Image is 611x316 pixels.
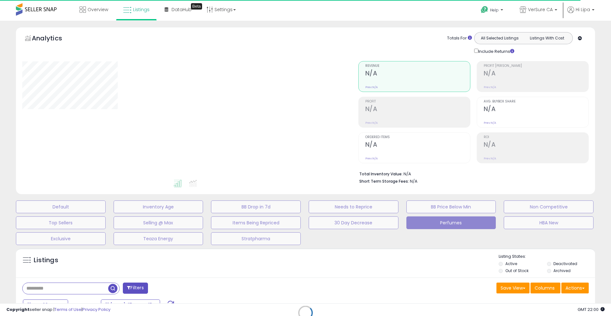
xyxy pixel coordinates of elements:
[528,6,553,13] span: VerSure CA
[359,170,584,177] li: N/A
[484,157,496,160] small: Prev: N/A
[447,35,472,41] div: Totals For
[523,34,571,42] button: Listings With Cost
[114,232,203,245] button: Teaza Energy
[504,216,593,229] button: HBA New
[484,70,588,78] h2: N/A
[309,216,398,229] button: 30 Day Decrease
[365,64,470,68] span: Revenue
[365,105,470,114] h2: N/A
[406,216,496,229] button: Perfumes
[211,216,301,229] button: Items Being Repriced
[309,200,398,213] button: Needs to Reprice
[410,178,418,184] span: N/A
[365,70,470,78] h2: N/A
[365,136,470,139] span: Ordered Items
[211,200,301,213] button: BB Drop in 7d
[365,85,378,89] small: Prev: N/A
[16,216,106,229] button: Top Sellers
[365,141,470,150] h2: N/A
[365,100,470,103] span: Profit
[469,47,522,55] div: Include Returns
[484,136,588,139] span: ROI
[365,157,378,160] small: Prev: N/A
[114,200,203,213] button: Inventory Age
[490,7,499,13] span: Help
[484,141,588,150] h2: N/A
[16,232,106,245] button: Exclusive
[567,6,594,21] a: Hi Lipa
[476,34,523,42] button: All Selected Listings
[88,6,108,13] span: Overview
[576,6,590,13] span: Hi Lipa
[16,200,106,213] button: Default
[476,1,509,21] a: Help
[133,6,150,13] span: Listings
[481,6,488,14] i: Get Help
[484,100,588,103] span: Avg. Buybox Share
[191,3,202,10] div: Tooltip anchor
[484,121,496,125] small: Prev: N/A
[359,171,403,177] b: Total Inventory Value:
[484,64,588,68] span: Profit [PERSON_NAME]
[504,200,593,213] button: Non Competitive
[211,232,301,245] button: Stratpharma
[365,121,378,125] small: Prev: N/A
[406,200,496,213] button: BB Price Below Min
[484,105,588,114] h2: N/A
[484,85,496,89] small: Prev: N/A
[359,179,409,184] b: Short Term Storage Fees:
[114,216,203,229] button: Selling @ Max
[172,6,192,13] span: DataHub
[6,306,30,312] strong: Copyright
[6,307,110,313] div: seller snap | |
[32,34,74,44] h5: Analytics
